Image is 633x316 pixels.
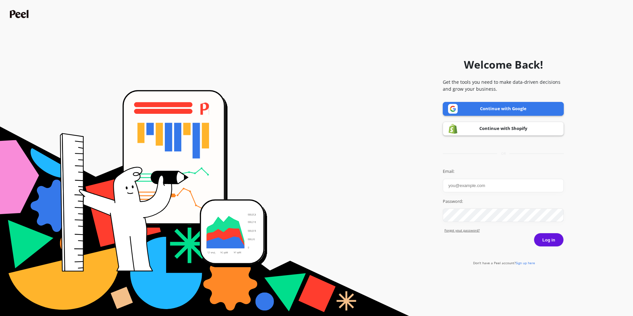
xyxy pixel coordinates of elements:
[443,198,564,205] label: Password:
[534,233,564,247] button: Log in
[443,102,564,116] a: Continue with Google
[443,168,564,175] label: Email:
[473,261,535,265] a: Don't have a Peel account?Sign up here
[443,79,564,92] p: Get the tools you need to make data-driven decisions and grow your business.
[464,57,543,73] h1: Welcome Back!
[443,151,564,156] div: or
[516,261,535,265] span: Sign up here
[443,122,564,136] a: Continue with Shopify
[444,228,564,233] a: Forgot yout password?
[443,179,564,192] input: you@example.com
[10,10,30,18] img: Peel
[448,104,458,114] img: Google logo
[448,124,458,134] img: Shopify logo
